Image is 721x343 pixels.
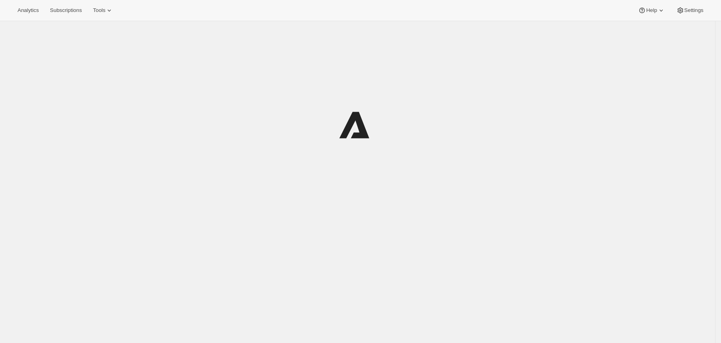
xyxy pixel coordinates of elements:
[13,5,43,16] button: Analytics
[672,5,708,16] button: Settings
[50,7,82,14] span: Subscriptions
[93,7,105,14] span: Tools
[684,7,703,14] span: Settings
[633,5,670,16] button: Help
[646,7,657,14] span: Help
[88,5,118,16] button: Tools
[18,7,39,14] span: Analytics
[45,5,87,16] button: Subscriptions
